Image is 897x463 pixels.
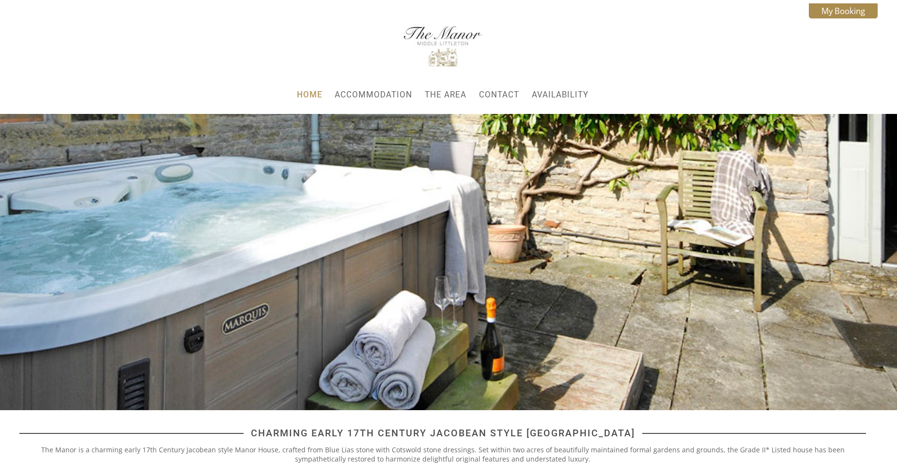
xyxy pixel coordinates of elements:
[382,22,503,71] img: The Manor
[297,90,322,99] a: Home
[532,90,588,99] a: Availability
[425,90,466,99] a: The Area
[809,3,878,18] a: My Booking
[335,90,412,99] a: Accommodation
[479,90,519,99] a: Contact
[244,428,642,439] span: Charming early 17th Century Jacobean style [GEOGRAPHIC_DATA]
